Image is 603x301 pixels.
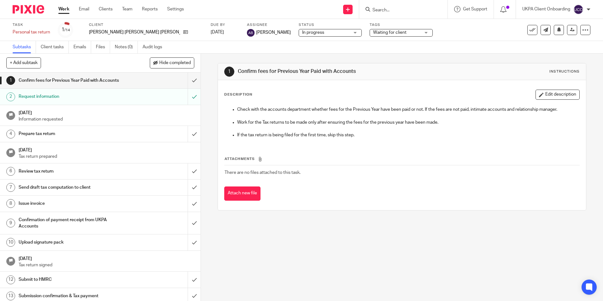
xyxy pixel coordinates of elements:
span: [DATE] [211,30,224,34]
a: Files [96,41,110,53]
div: 8 [6,199,15,208]
div: 13 [6,292,15,300]
div: Personal tax return [13,29,50,35]
label: Task [13,22,50,27]
h1: Confirm fees for Previous Year Paid with Accounts [238,68,415,75]
p: Work for the Tax returns to be made only after ensuring the fees for the previous year have been ... [237,119,579,126]
p: Check with the accounts department whether fees for the Previous Year have been paid or not. If t... [237,106,579,113]
span: There are no files attached to this task. [225,170,301,175]
span: [PERSON_NAME] [256,29,291,36]
h1: [DATE] [19,108,195,116]
a: Reports [142,6,158,12]
h1: Confirm fees for Previous Year Paid with Accounts [19,76,127,85]
p: Tax return signed [19,262,195,268]
a: Audit logs [143,41,167,53]
div: 9 [6,219,15,227]
label: Due by [211,22,239,27]
a: Work [58,6,69,12]
h1: Send draft tax computation to client [19,183,127,192]
img: svg%3E [247,29,255,37]
div: 2 [6,92,15,101]
div: 12 [6,275,15,284]
div: Instructions [549,69,580,74]
span: Get Support [463,7,487,11]
a: Settings [167,6,184,12]
label: Assignee [247,22,291,27]
h1: [DATE] [19,254,195,262]
button: Edit description [536,90,580,100]
div: 1 [6,76,15,85]
button: + Add subtask [6,57,41,68]
span: Attachments [225,157,255,161]
label: Client [89,22,203,27]
a: Email [79,6,89,12]
h1: Issue invoice [19,199,127,208]
div: 4 [6,130,15,139]
a: Team [122,6,132,12]
a: Notes (0) [115,41,138,53]
p: If the tax return is being filed for the first time, skip this step. [237,132,579,138]
div: 10 [6,238,15,247]
p: UKPA Client Onboarding [522,6,570,12]
label: Status [299,22,362,27]
p: [PERSON_NAME] [PERSON_NAME] [PERSON_NAME] [89,29,180,35]
h1: Request information [19,92,127,101]
div: 1 [224,67,234,77]
h1: Review tax return [19,167,127,176]
span: In progress [302,30,324,35]
h1: Submission confirmation & Tax payment [19,291,127,301]
p: Information requested [19,116,195,122]
label: Tags [370,22,433,27]
a: Emails [73,41,91,53]
button: Hide completed [150,57,194,68]
a: Subtasks [13,41,36,53]
img: Pixie [13,5,44,14]
div: 7 [6,183,15,192]
div: 1 [61,26,70,33]
span: Hide completed [159,61,191,66]
button: Attach new file [224,186,261,201]
p: Description [224,92,252,97]
span: Waiting for client [373,30,407,35]
a: Clients [99,6,113,12]
small: /14 [64,28,70,32]
p: Tax return prepared [19,153,195,160]
img: svg%3E [573,4,583,15]
h1: Confirmation of payment receipt from UKPA Accounts [19,215,127,231]
h1: Prepare tax return [19,129,127,139]
h1: [DATE] [19,145,195,153]
h1: Submit to HMRC [19,275,127,284]
h1: Upload signature pack [19,238,127,247]
div: 6 [6,167,15,176]
input: Search [372,8,429,13]
a: Client tasks [41,41,69,53]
